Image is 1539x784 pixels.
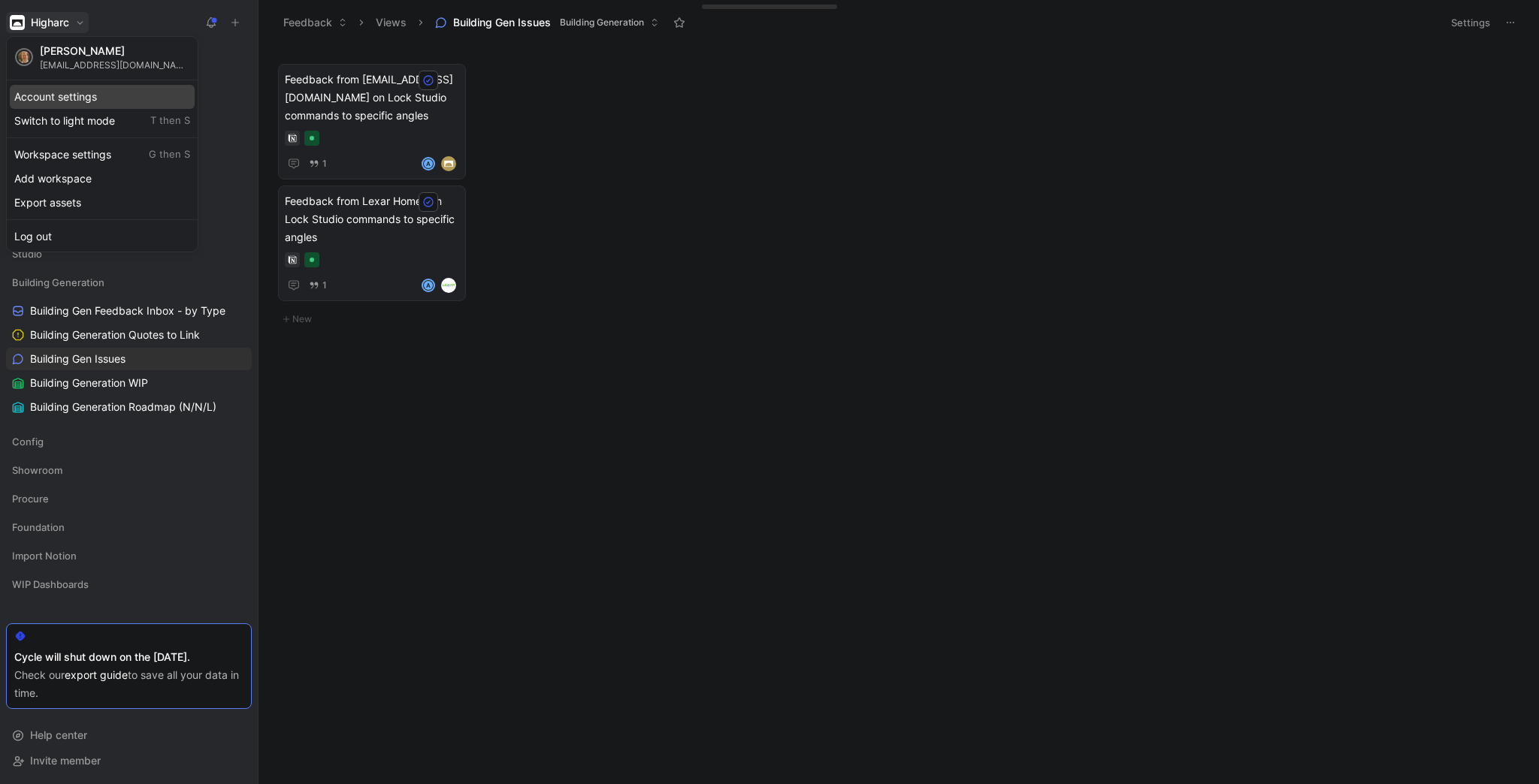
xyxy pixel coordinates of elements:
div: Workspace settings [10,143,195,167]
img: avatar [17,50,32,65]
div: Add workspace [10,167,195,191]
div: Account settings [10,85,195,109]
div: Log out [10,225,195,249]
div: [PERSON_NAME] [40,44,190,58]
div: [EMAIL_ADDRESS][DOMAIN_NAME] [40,59,190,71]
div: Export assets [10,191,195,215]
span: T then S [150,114,190,128]
span: G then S [149,148,190,161]
div: Switch to light mode [10,109,195,133]
div: HigharcHigharc [6,36,198,252]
